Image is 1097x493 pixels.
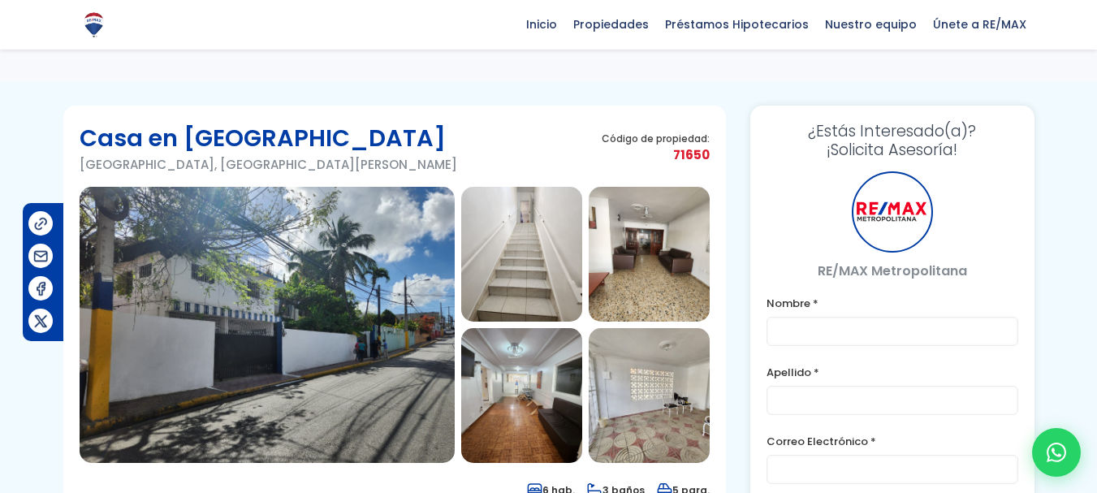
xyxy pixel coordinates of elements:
[767,122,1018,159] h3: ¡Solicita Asesoría!
[32,313,50,330] img: Compartir
[80,154,457,175] p: [GEOGRAPHIC_DATA], [GEOGRAPHIC_DATA][PERSON_NAME]
[461,187,582,322] img: Casa en Villa Aura
[518,12,565,37] span: Inicio
[32,248,50,265] img: Compartir
[80,11,108,39] img: Logo de REMAX
[589,328,710,463] img: Casa en Villa Aura
[925,12,1034,37] span: Únete a RE/MAX
[817,12,925,37] span: Nuestro equipo
[767,431,1018,452] label: Correo Electrónico *
[602,145,710,165] span: 71650
[767,261,1018,281] p: RE/MAX Metropolitana
[767,122,1018,141] span: ¿Estás Interesado(a)?
[32,215,50,232] img: Compartir
[461,328,582,463] img: Casa en Villa Aura
[80,187,455,463] img: Casa en Villa Aura
[852,171,933,253] div: RE/MAX Metropolitana
[565,12,657,37] span: Propiedades
[657,12,817,37] span: Préstamos Hipotecarios
[767,362,1018,383] label: Apellido *
[602,132,710,145] span: Código de propiedad:
[80,122,457,154] h1: Casa en [GEOGRAPHIC_DATA]
[767,293,1018,314] label: Nombre *
[32,280,50,297] img: Compartir
[589,187,710,322] img: Casa en Villa Aura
